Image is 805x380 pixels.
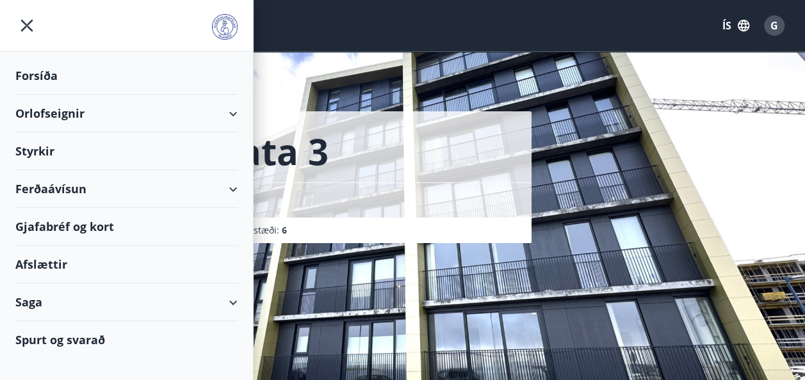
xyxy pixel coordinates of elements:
button: menu [15,14,38,37]
div: Styrkir [15,132,238,170]
button: G [759,10,790,41]
img: union_logo [212,14,238,40]
div: Orlofseignir [15,95,238,132]
div: Spurt og svarað [15,321,238,358]
span: Svefnstæði : [230,224,287,237]
div: Ferðaávísun [15,170,238,208]
span: 6 [282,224,287,236]
div: Saga [15,283,238,321]
div: Gjafabréf og kort [15,208,238,246]
div: Forsíða [15,57,238,95]
button: ÍS [715,14,756,37]
div: Afslættir [15,246,238,283]
span: G [770,19,778,33]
